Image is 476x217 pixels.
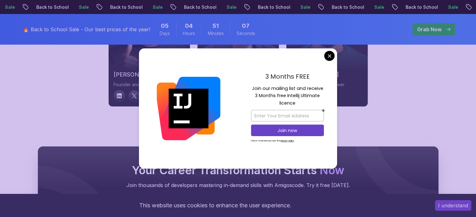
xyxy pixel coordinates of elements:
[30,4,72,10] p: Back to School
[104,4,146,10] p: Back to School
[294,4,314,10] p: Sale
[160,30,170,37] span: Days
[183,30,195,37] span: Hours
[320,163,344,177] span: Now
[208,30,224,37] span: Minutes
[242,22,249,30] span: 7 Seconds
[50,181,426,189] p: Join thousands of developers mastering in-demand skills with Amigoscode. Try it free [DATE].
[114,70,185,79] h2: [PERSON_NAME]
[177,4,220,10] p: Back to School
[146,4,166,10] p: Sale
[435,200,471,211] button: Accept cookies
[212,22,219,30] span: 51 Minutes
[5,199,426,212] div: This website uses cookies to enhance the user experience.
[114,81,185,88] p: Founder and Lead Instructor
[251,4,294,10] p: Back to School
[23,26,150,33] p: 🔥 Back to School Sale - Our best prices of the year!
[442,4,462,10] p: Sale
[161,22,169,30] span: 5 Days
[185,22,193,30] span: 4 Hours
[325,4,368,10] p: Back to School
[417,26,442,33] p: Grab Now
[72,4,92,10] p: Sale
[50,164,426,176] h2: Your Career Transformation Starts
[220,4,240,10] p: Sale
[237,30,255,37] span: Seconds
[399,4,442,10] p: Back to School
[368,4,388,10] p: Sale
